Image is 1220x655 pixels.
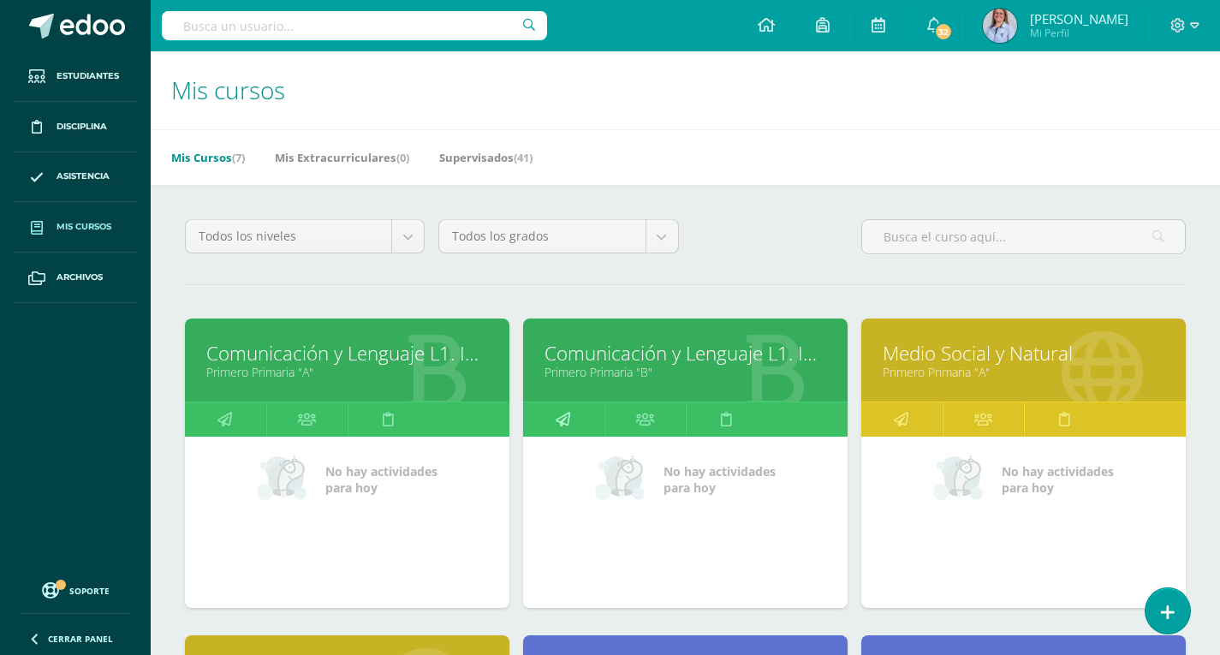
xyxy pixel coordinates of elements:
[545,340,826,366] a: Comunicación y Lenguaje L1. Idioma Materno
[206,340,488,366] a: Comunicación y Lenguaje L1. Idioma Materno
[199,220,378,253] span: Todos los niveles
[452,220,632,253] span: Todos los grados
[186,220,424,253] a: Todos los niveles
[325,463,437,496] span: No hay actividades para hoy
[883,340,1164,366] a: Medio Social y Natural
[1030,26,1128,40] span: Mi Perfil
[862,220,1185,253] input: Busca el curso aquí...
[206,364,488,380] a: Primero Primaria "A"
[171,144,245,171] a: Mis Cursos(7)
[664,463,776,496] span: No hay actividades para hoy
[257,454,313,505] img: no_activities_small.png
[983,9,1017,43] img: d5f6f8cc131a33290639839f1c9ebbfc.png
[171,74,285,106] span: Mis cursos
[275,144,409,171] a: Mis Extracurriculares(0)
[57,120,107,134] span: Disciplina
[69,585,110,597] span: Soporte
[545,364,826,380] a: Primero Primaria "B"
[14,51,137,102] a: Estudiantes
[162,11,547,40] input: Busca un usuario...
[14,152,137,203] a: Asistencia
[396,150,409,165] span: (0)
[57,220,111,234] span: Mis cursos
[232,150,245,165] span: (7)
[595,454,652,505] img: no_activities_small.png
[934,22,953,41] span: 32
[21,578,130,601] a: Soporte
[57,69,119,83] span: Estudiantes
[14,253,137,303] a: Archivos
[439,144,533,171] a: Supervisados(41)
[1030,10,1128,27] span: [PERSON_NAME]
[1002,463,1114,496] span: No hay actividades para hoy
[439,220,677,253] a: Todos los grados
[14,102,137,152] a: Disciplina
[514,150,533,165] span: (41)
[57,170,110,183] span: Asistencia
[933,454,990,505] img: no_activities_small.png
[48,633,113,645] span: Cerrar panel
[883,364,1164,380] a: Primero Primaria "A"
[57,271,103,284] span: Archivos
[14,202,137,253] a: Mis cursos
